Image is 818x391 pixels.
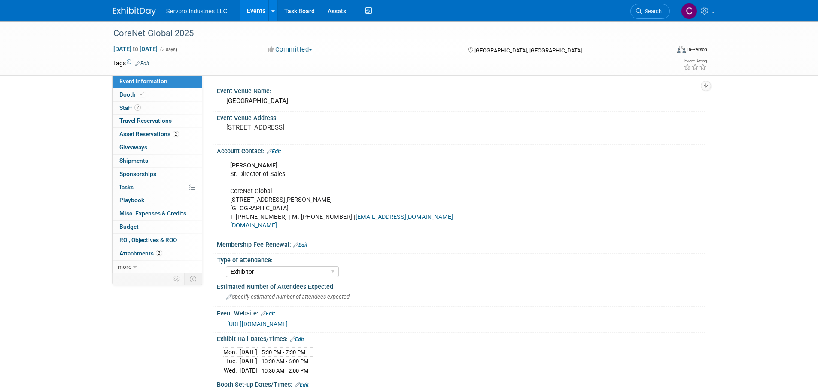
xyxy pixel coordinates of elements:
[619,45,708,58] div: Event Format
[113,207,202,220] a: Misc. Expenses & Credits
[687,46,707,53] div: In-Person
[217,238,705,249] div: Membership Fee Renewal:
[184,273,202,285] td: Toggle Event Tabs
[170,273,185,285] td: Personalize Event Tab Strip
[113,128,202,141] a: Asset Reservations2
[223,357,240,366] td: Tue.
[113,115,202,127] a: Travel Reservations
[156,250,162,256] span: 2
[119,210,186,217] span: Misc. Expenses & Credits
[113,7,156,16] img: ExhibitDay
[110,26,657,41] div: CoreNet Global 2025
[217,254,702,264] div: Type of attendance:
[119,236,177,243] span: ROI, Objectives & ROO
[113,221,202,233] a: Budget
[119,78,167,85] span: Event Information
[230,222,277,229] a: [DOMAIN_NAME]
[119,197,144,203] span: Playbook
[630,4,670,19] a: Search
[262,367,308,374] span: 10:30 AM - 2:00 PM
[217,85,705,95] div: Event Venue Name:
[295,382,309,388] a: Edit
[118,263,131,270] span: more
[113,181,202,194] a: Tasks
[217,333,705,344] div: Exhibit Hall Dates/Times:
[119,91,146,98] span: Booth
[240,366,257,375] td: [DATE]
[119,157,148,164] span: Shipments
[262,358,308,364] span: 10:30 AM - 6:00 PM
[113,45,158,53] span: [DATE] [DATE]
[262,349,305,355] span: 5:30 PM - 7:30 PM
[113,155,202,167] a: Shipments
[230,162,277,169] b: [PERSON_NAME]
[113,261,202,273] a: more
[224,157,611,235] div: Sr. Director of Sales CoreNet Global [STREET_ADDRESS][PERSON_NAME] [GEOGRAPHIC_DATA] T [PHONE_NUM...
[119,144,147,151] span: Giveaways
[113,75,202,88] a: Event Information
[261,311,275,317] a: Edit
[119,117,172,124] span: Travel Reservations
[119,130,179,137] span: Asset Reservations
[226,124,411,131] pre: [STREET_ADDRESS]
[135,61,149,67] a: Edit
[119,223,139,230] span: Budget
[119,184,134,191] span: Tasks
[113,88,202,101] a: Booth
[173,131,179,137] span: 2
[113,141,202,154] a: Giveaways
[217,112,705,122] div: Event Venue Address:
[226,294,350,300] span: Specify estimated number of attendees expected
[119,170,156,177] span: Sponsorships
[642,8,662,15] span: Search
[131,45,140,52] span: to
[166,8,228,15] span: Servpro Industries LLC
[217,307,705,318] div: Event Website:
[113,194,202,207] a: Playbook
[119,250,162,257] span: Attachments
[113,102,202,115] a: Staff2
[217,280,705,291] div: Estimated Number of Attendees Expected:
[474,47,582,54] span: [GEOGRAPHIC_DATA], [GEOGRAPHIC_DATA]
[240,357,257,366] td: [DATE]
[677,46,686,53] img: Format-Inperson.png
[684,59,707,63] div: Event Rating
[681,3,697,19] img: Chris Chassagneux
[223,347,240,357] td: Mon.
[113,168,202,181] a: Sponsorships
[293,242,307,248] a: Edit
[134,104,141,111] span: 2
[356,213,453,221] a: [EMAIL_ADDRESS][DOMAIN_NAME]
[240,347,257,357] td: [DATE]
[113,59,149,67] td: Tags
[223,366,240,375] td: Wed.
[223,94,699,108] div: [GEOGRAPHIC_DATA]
[140,92,144,97] i: Booth reservation complete
[217,378,705,389] div: Booth Set-up Dates/Times:
[227,321,288,327] a: [URL][DOMAIN_NAME]
[119,104,141,111] span: Staff
[290,336,304,343] a: Edit
[217,145,705,156] div: Account Contact:
[159,47,177,52] span: (3 days)
[113,234,202,247] a: ROI, Objectives & ROO
[113,247,202,260] a: Attachments2
[267,149,281,155] a: Edit
[265,45,316,54] button: Committed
